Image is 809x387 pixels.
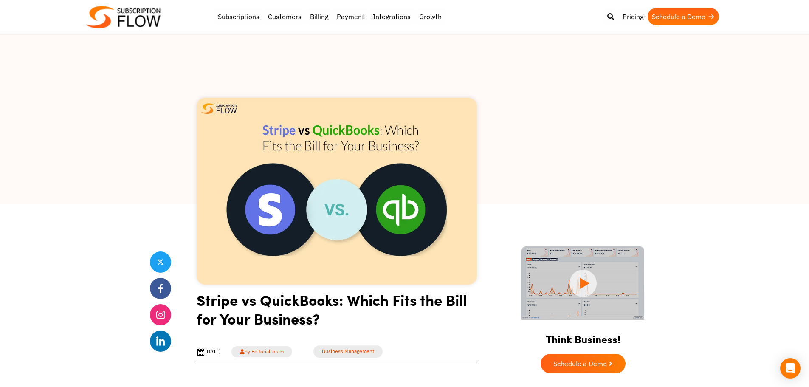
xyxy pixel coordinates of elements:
a: by Editorial Team [231,346,292,357]
a: Business Management [313,345,383,358]
img: intro video [521,246,644,320]
a: Schedule a Demo [648,8,719,25]
a: Growth [415,8,446,25]
span: Schedule a Demo [553,360,607,367]
div: Open Intercom Messenger [780,358,801,379]
a: Subscriptions [214,8,264,25]
a: Payment [333,8,369,25]
h2: Think Business! [507,322,660,350]
img: Stripe vs QuickBooks Which Fits the Bill for Your Business [197,98,477,285]
a: Integrations [369,8,415,25]
h1: Stripe vs QuickBooks: Which Fits the Bill for Your Business? [197,291,477,334]
img: Subscriptionflow [86,6,161,28]
a: Billing [306,8,333,25]
a: Schedule a Demo [541,354,626,373]
a: Customers [264,8,306,25]
a: Pricing [618,8,648,25]
div: [DATE] [197,347,221,356]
